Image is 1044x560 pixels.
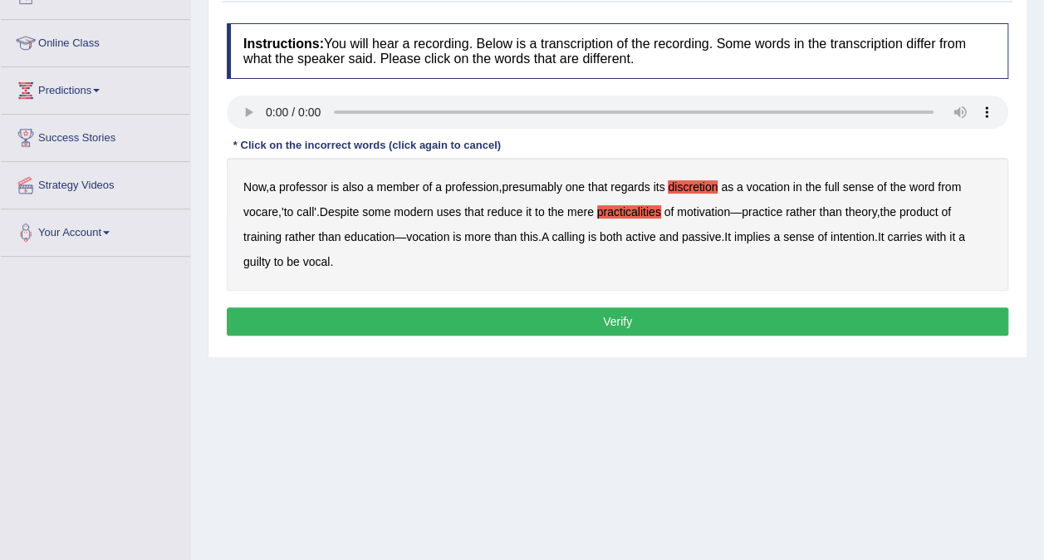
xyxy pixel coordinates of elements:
b: modern [394,205,433,219]
a: Strategy Videos [1,162,190,204]
b: the [880,205,895,219]
b: guilty [243,255,271,268]
b: 'to [282,205,293,219]
b: in [793,180,802,194]
b: full [825,180,840,194]
b: a [773,230,780,243]
b: than [318,230,341,243]
b: motivation [677,205,730,219]
a: Predictions [1,67,190,109]
b: discretion [668,180,718,194]
b: vocation [406,230,449,243]
b: of [423,180,433,194]
b: mere [567,205,594,219]
b: uses [437,205,462,219]
b: than [494,230,517,243]
b: Instructions: [243,37,324,51]
b: as [721,180,733,194]
b: be [287,255,300,268]
b: sense [843,180,874,194]
b: implies [734,230,771,243]
b: rather [285,230,316,243]
b: a [435,180,442,194]
b: It [878,230,885,243]
b: of [877,180,887,194]
b: passive [682,230,721,243]
b: that [464,205,483,219]
b: the [890,180,905,194]
b: of [664,205,674,219]
b: of [941,205,951,219]
h4: You will hear a recording. Below is a transcription of the recording. Some words in the transcrip... [227,23,1008,79]
b: active [625,230,656,243]
b: Despite [320,205,359,219]
b: product [899,205,939,219]
b: to [274,255,284,268]
b: it [526,205,532,219]
b: vocare [243,205,278,219]
a: Your Account [1,209,190,251]
b: both [600,230,622,243]
b: the [805,180,821,194]
b: vocation [747,180,790,194]
b: also [342,180,364,194]
b: training [243,230,282,243]
b: with [925,230,946,243]
b: reduce [487,205,522,219]
b: call' [297,205,316,219]
b: sense [783,230,814,243]
b: is [453,230,461,243]
b: some [362,205,390,219]
b: vocal [303,255,331,268]
b: practice [742,205,782,219]
b: it [949,230,955,243]
b: one [566,180,585,194]
b: a [737,180,743,194]
a: Online Class [1,20,190,61]
b: carries [887,230,922,243]
b: A [542,230,549,243]
b: rather [786,205,816,219]
b: the [547,205,563,219]
b: more [464,230,491,243]
b: practicalities [597,205,661,219]
b: a [367,180,374,194]
b: regards [610,180,649,194]
b: Now [243,180,266,194]
b: presumably [502,180,561,194]
b: a [958,230,965,243]
b: profession [445,180,499,194]
b: to [535,205,545,219]
b: member [376,180,419,194]
b: and [659,230,679,243]
b: this [520,230,538,243]
b: It [724,230,731,243]
div: , , , . — , — . . . . [227,158,1008,291]
b: education [344,230,395,243]
b: theory [845,205,876,219]
b: of [817,230,827,243]
b: a [269,180,276,194]
b: its [653,180,664,194]
b: professor [279,180,327,194]
div: * Click on the incorrect words (click again to cancel) [227,137,507,153]
b: from [938,180,961,194]
b: than [819,205,841,219]
b: word [909,180,934,194]
b: is [331,180,339,194]
b: intention [831,230,875,243]
b: calling [551,230,585,243]
b: is [588,230,596,243]
b: that [588,180,607,194]
a: Success Stories [1,115,190,156]
button: Verify [227,307,1008,336]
